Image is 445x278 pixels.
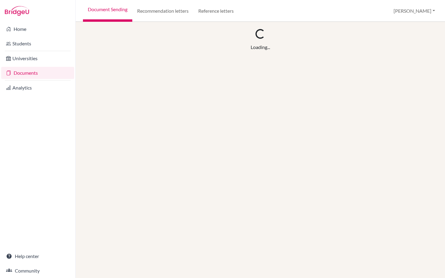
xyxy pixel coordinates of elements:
[391,5,438,17] button: [PERSON_NAME]
[251,44,270,51] div: Loading...
[1,82,74,94] a: Analytics
[1,52,74,64] a: Universities
[1,265,74,277] a: Community
[1,250,74,262] a: Help center
[5,6,29,16] img: Bridge-U
[1,23,74,35] a: Home
[1,38,74,50] a: Students
[1,67,74,79] a: Documents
